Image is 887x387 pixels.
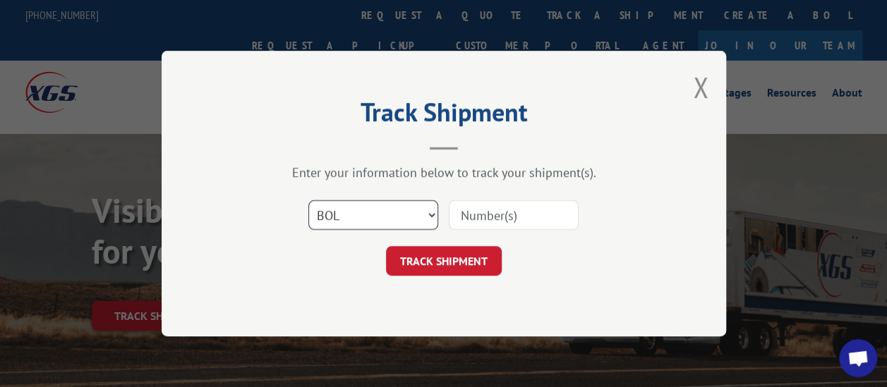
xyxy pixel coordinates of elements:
div: Open chat [839,339,877,377]
button: Close modal [693,68,708,106]
div: Enter your information below to track your shipment(s). [232,164,656,180]
input: Number(s) [449,200,579,230]
h2: Track Shipment [232,102,656,129]
button: TRACK SHIPMENT [386,246,502,276]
